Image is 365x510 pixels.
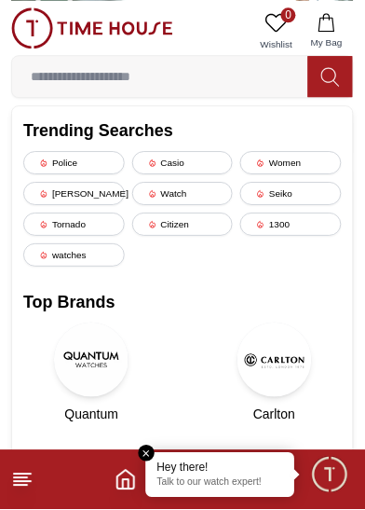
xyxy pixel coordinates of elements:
[23,213,125,236] div: Tornado
[11,7,173,48] img: ...
[157,461,284,476] div: Hey there!
[304,35,350,49] span: My Bag
[23,289,342,315] h2: Top Brands
[64,405,118,423] span: Quantum
[139,446,155,462] em: Close tooltip
[23,182,125,205] div: [PERSON_NAME]
[281,7,296,22] span: 0
[132,151,234,174] div: Casio
[240,182,342,205] div: Seiko
[240,151,342,174] div: Women
[115,469,137,491] a: Home
[253,37,300,51] span: Wishlist
[310,455,351,496] div: Chat Widget
[253,405,295,423] span: Carlton
[54,323,128,397] img: Quantum
[23,117,342,144] h2: Trending Searches
[132,182,234,205] div: Watch
[207,323,344,423] a: CarltonCarlton
[132,213,234,236] div: Citizen
[23,151,125,174] div: Police
[300,7,354,55] button: My Bag
[240,213,342,236] div: 1300
[253,7,300,55] a: 0Wishlist
[23,243,125,267] div: watches
[157,477,284,490] p: Talk to our watch expert!
[23,323,160,423] a: QuantumQuantum
[237,323,312,397] img: Carlton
